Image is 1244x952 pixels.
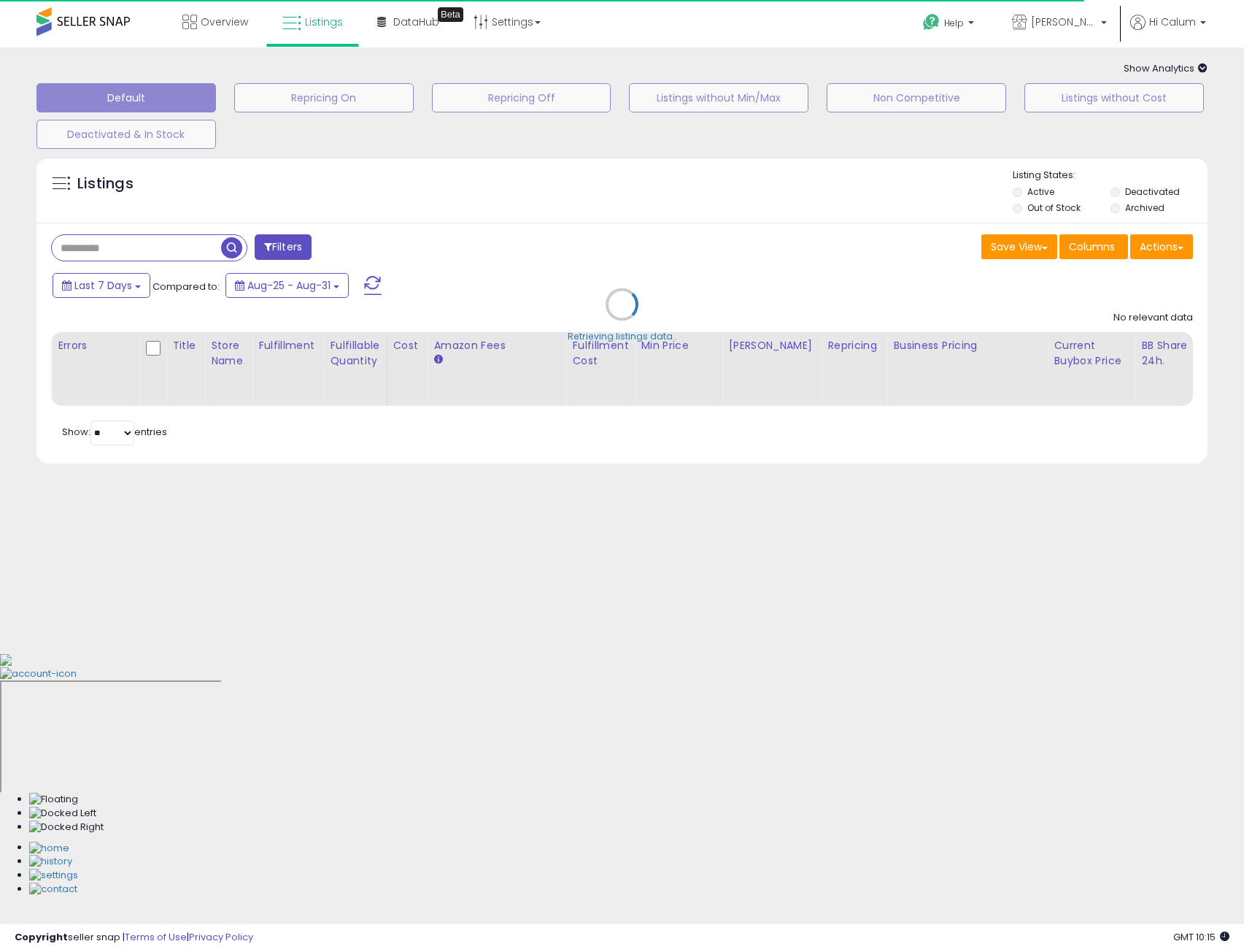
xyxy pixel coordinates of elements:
div: Tooltip anchor [438,7,463,22]
span: Listings [305,15,343,29]
button: Listings without Min/Max [629,83,808,112]
a: Help [911,2,989,47]
img: Home [29,842,69,856]
img: Contact [29,883,77,897]
button: Deactivated & In Stock [36,120,216,149]
button: Non Competitive [827,83,1006,112]
button: Listings without Cost [1024,83,1204,112]
i: Get Help [922,13,940,31]
span: [PERSON_NAME] Essentials LLC [1031,15,1097,29]
span: Help [944,17,964,29]
button: Repricing Off [432,83,611,112]
button: Repricing On [234,83,414,112]
span: Hi Calum [1149,15,1196,29]
div: Retrieving listings data.. [568,330,677,343]
span: Show Analytics [1124,61,1208,75]
span: DataHub [393,15,439,29]
button: Default [36,83,216,112]
img: Docked Left [29,807,96,821]
img: Floating [29,793,78,807]
img: Settings [29,869,78,883]
img: History [29,855,72,869]
img: Docked Right [29,821,104,834]
a: Hi Calum [1130,15,1206,47]
span: Overview [201,15,248,29]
